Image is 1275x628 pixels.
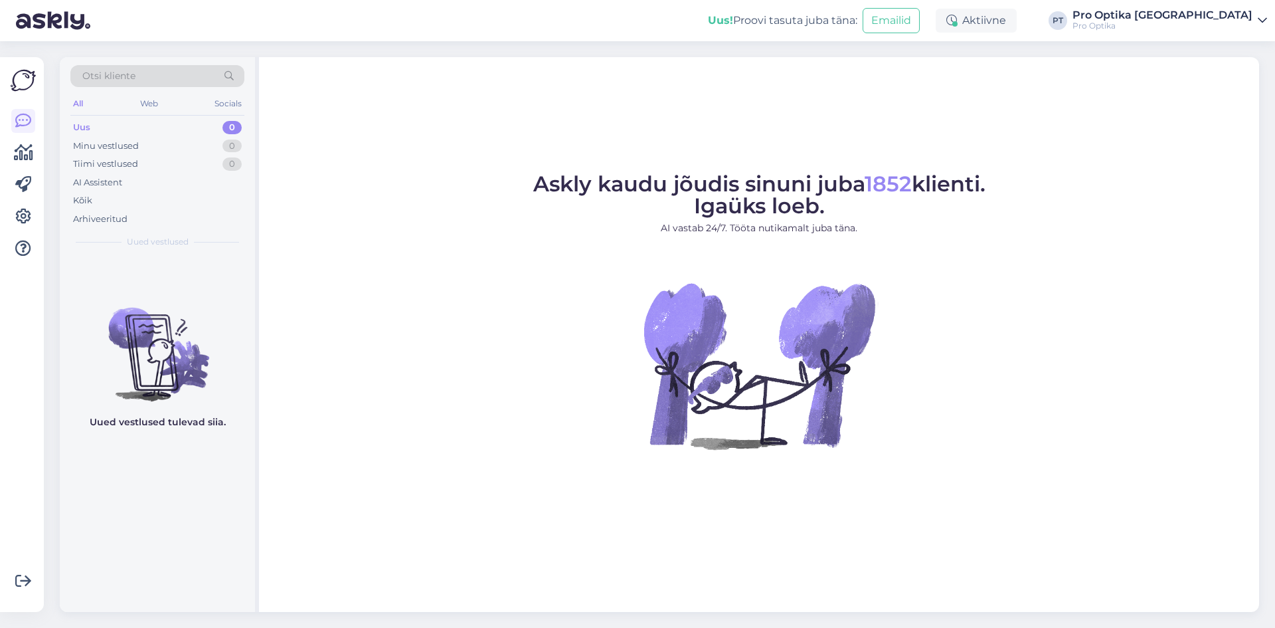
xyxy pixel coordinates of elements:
a: Pro Optika [GEOGRAPHIC_DATA]Pro Optika [1072,10,1267,31]
div: Web [137,95,161,112]
span: Askly kaudu jõudis sinuni juba klienti. Igaüks loeb. [533,171,985,219]
div: Proovi tasuta juba täna: [708,13,857,29]
div: AI Assistent [73,176,122,189]
div: 0 [222,157,242,171]
div: Tiimi vestlused [73,157,138,171]
p: Uued vestlused tulevad siia. [90,415,226,429]
img: No chats [60,284,255,403]
div: Kõik [73,194,92,207]
div: PT [1049,11,1067,30]
b: Uus! [708,14,733,27]
div: Socials [212,95,244,112]
span: Uued vestlused [127,236,189,248]
span: 1852 [865,171,912,197]
div: 0 [222,140,242,153]
div: Aktiivne [936,9,1017,33]
div: Uus [73,121,90,134]
div: Arhiveeritud [73,213,127,226]
span: Otsi kliente [82,69,135,83]
button: Emailid [863,8,920,33]
div: Pro Optika [1072,21,1252,31]
div: Pro Optika [GEOGRAPHIC_DATA] [1072,10,1252,21]
p: AI vastab 24/7. Tööta nutikamalt juba täna. [533,221,985,235]
img: Askly Logo [11,68,36,93]
div: Minu vestlused [73,140,139,153]
div: All [70,95,86,112]
img: No Chat active [639,246,879,485]
div: 0 [222,121,242,134]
